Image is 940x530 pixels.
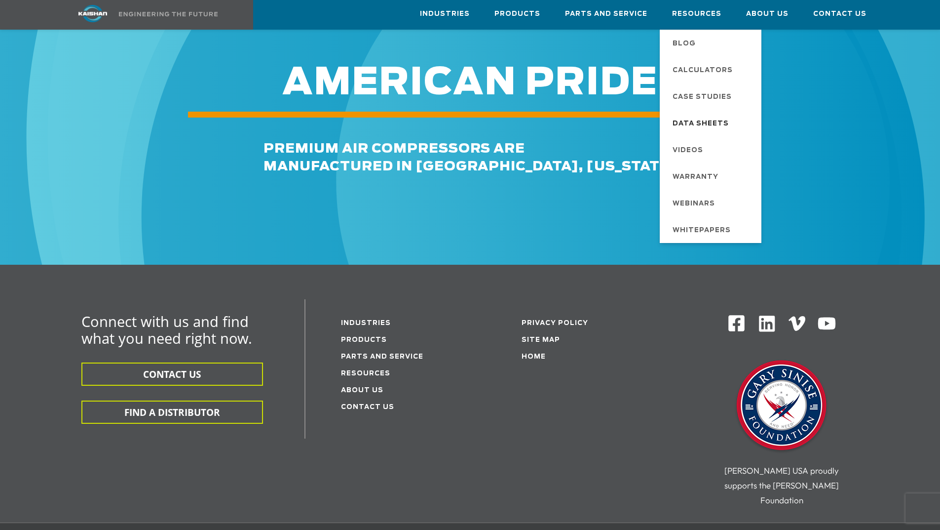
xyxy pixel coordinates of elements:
img: Linkedin [757,314,777,333]
span: Calculators [673,62,733,79]
img: Vimeo [789,316,805,330]
span: Parts and Service [565,8,647,20]
img: Facebook [727,314,746,332]
span: Contact Us [813,8,866,20]
img: Engineering the future [119,12,218,16]
a: Data Sheets [663,110,761,136]
span: Case Studies [673,89,732,106]
span: Warranty [673,169,718,186]
a: Products [494,0,540,27]
a: Products [341,337,387,343]
span: [PERSON_NAME] USA proudly supports the [PERSON_NAME] Foundation [724,465,839,505]
a: Industries [420,0,470,27]
span: Whitepapers [673,222,731,239]
a: Whitepapers [663,216,761,243]
a: Home [522,354,546,360]
a: Contact Us [341,404,394,410]
a: Case Studies [663,83,761,110]
a: About Us [341,387,383,394]
a: Blog [663,30,761,56]
a: Calculators [663,56,761,83]
a: Privacy Policy [522,320,588,326]
span: Industries [420,8,470,20]
span: Videos [673,142,703,159]
span: Products [494,8,540,20]
img: Youtube [817,314,836,333]
span: premium air compressors are MANUFACTURED IN [GEOGRAPHIC_DATA], [US_STATE] [263,142,677,173]
span: Webinars [673,196,715,212]
a: Parts and Service [565,0,647,27]
img: kaishan logo [56,5,130,22]
a: Videos [663,136,761,163]
button: FIND A DISTRIBUTOR [81,401,263,424]
a: Webinars [663,190,761,216]
a: Contact Us [813,0,866,27]
a: Industries [341,320,391,326]
button: CONTACT US [81,363,263,386]
a: Resources [341,370,390,377]
img: Gary Sinise Foundation [732,357,831,456]
a: Resources [672,0,721,27]
span: About Us [746,8,789,20]
span: Connect with us and find what you need right now. [81,312,252,348]
a: Warranty [663,163,761,190]
a: Parts and service [341,354,423,360]
span: Data Sheets [673,116,729,132]
a: Site Map [522,337,560,343]
a: About Us [746,0,789,27]
span: Blog [673,36,696,52]
span: Resources [672,8,721,20]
